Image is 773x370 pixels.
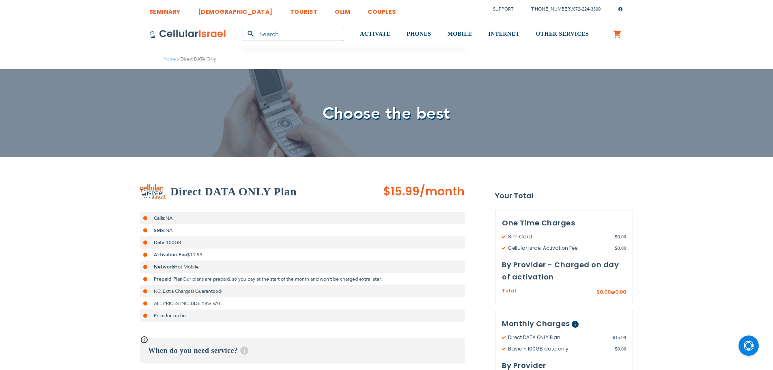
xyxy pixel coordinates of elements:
span: $15.99 [383,184,420,199]
li: / [523,3,601,15]
h3: One Time Charges [502,217,626,229]
span: Help [240,346,248,355]
span: Total [502,287,516,295]
a: SEMINARY [149,2,181,17]
span: 0.00 [615,233,626,240]
a: [PHONE_NUMBER] [531,6,571,12]
li: Price locked in [140,309,465,322]
a: Support [493,6,513,12]
h3: When do you need service? [140,338,465,363]
a: [DEMOGRAPHIC_DATA] [198,2,273,17]
strong: Prepaid Plan [154,276,183,282]
span: 0.00 [615,345,626,353]
span: Cellular Israel Activation Fee [502,245,615,252]
strong: Your Total [495,190,633,202]
span: 0.00 [615,245,626,252]
span: $11.99 [187,251,202,258]
h2: Direct DATA ONLY Plan [170,184,297,200]
a: PHONES [407,19,431,50]
span: Direct DATA ONLY Plan [502,334,612,341]
span: 15.99 [612,334,626,341]
a: ACTIVATE [360,19,390,50]
a: 072-224-3300 [573,6,601,12]
span: $ [615,345,618,353]
a: COUPLES [368,2,396,17]
span: OTHER SERVICES [536,31,589,37]
span: $ [596,289,600,296]
span: $ [615,245,618,252]
li: NO Extra Charges! Guaranteed! [140,285,465,297]
li: 100GB [140,236,465,249]
strong: SMS: [154,227,166,234]
span: Help [572,321,579,328]
strong: Activation Fee [154,251,187,258]
span: /month [420,184,465,200]
strong: Calls: [154,215,166,221]
h3: By Provider - Charged on day of activation [502,259,626,283]
li: NA [140,224,465,236]
span: Our plans are prepaid, so you pay at the start of the month and won't be charged extra later. [183,276,382,282]
span: PHONES [407,31,431,37]
input: Search [243,27,344,41]
span: ACTIVATE [360,31,390,37]
span: $ [615,233,618,240]
span: 0.00 [615,288,626,295]
span: INTERNET [488,31,519,37]
strong: Network [154,264,174,270]
li: NA [140,212,465,224]
span: $ [612,334,615,341]
a: MOBILE [448,19,472,50]
span: Monthly Charges [502,318,570,329]
a: Home [164,56,176,62]
span: Basic - 100GB data only [502,345,615,353]
span: Hot Mobile [174,264,199,270]
span: 0.00 [600,288,611,295]
img: Direct DATA Only [140,184,166,199]
span: MOBILE [448,31,472,37]
li: Direct DATA Only [176,55,216,63]
a: TOURIST [290,2,318,17]
span: Sim Card [502,233,615,240]
span: ₪ [611,289,615,296]
a: OLIM [335,2,350,17]
a: INTERNET [488,19,519,50]
span: Choose the best [323,102,450,125]
li: ALL PRICES INCLUDE 18% VAT [140,297,465,309]
strong: Data: [154,239,166,246]
a: OTHER SERVICES [536,19,589,50]
img: Cellular Israel Logo [149,29,226,39]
